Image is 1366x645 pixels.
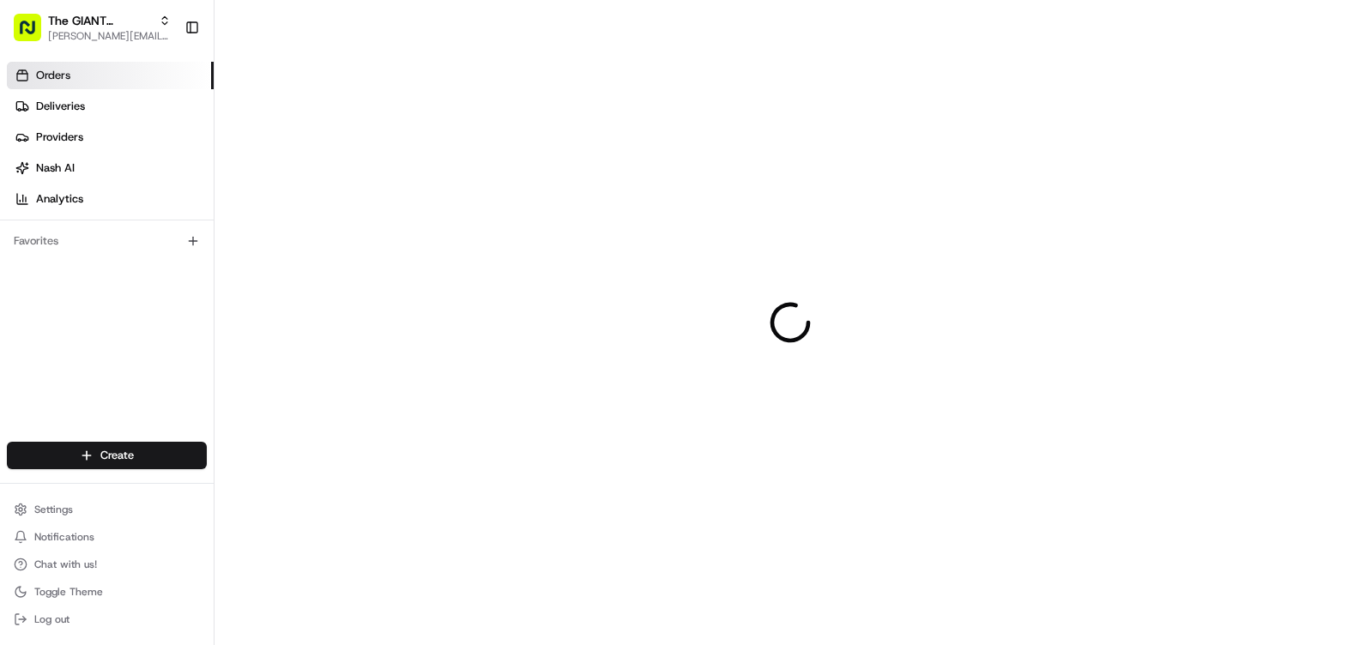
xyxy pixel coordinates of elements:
[17,250,31,264] div: 📗
[36,99,85,114] span: Deliveries
[171,291,208,304] span: Pylon
[17,164,48,195] img: 1736555255976-a54dd68f-1ca7-489b-9aae-adbdc363a1c4
[100,448,134,463] span: Create
[7,442,207,469] button: Create
[292,169,312,190] button: Start new chat
[7,93,214,120] a: Deliveries
[138,242,282,273] a: 💻API Documentation
[7,185,214,213] a: Analytics
[10,242,138,273] a: 📗Knowledge Base
[36,191,83,207] span: Analytics
[162,249,275,266] span: API Documentation
[48,12,152,29] button: The GIANT Company
[7,497,207,521] button: Settings
[7,124,214,151] a: Providers
[7,154,214,182] a: Nash AI
[121,290,208,304] a: Powered byPylon
[34,530,94,544] span: Notifications
[34,249,131,266] span: Knowledge Base
[7,552,207,576] button: Chat with us!
[58,181,217,195] div: We're available if you need us!
[34,503,73,516] span: Settings
[45,111,283,129] input: Clear
[36,160,75,176] span: Nash AI
[7,525,207,549] button: Notifications
[17,69,312,96] p: Welcome 👋
[7,62,214,89] a: Orders
[48,29,171,43] button: [PERSON_NAME][EMAIL_ADDRESS][PERSON_NAME][DOMAIN_NAME]
[36,68,70,83] span: Orders
[145,250,159,264] div: 💻
[7,227,207,255] div: Favorites
[58,164,281,181] div: Start new chat
[34,585,103,599] span: Toggle Theme
[7,7,178,48] button: The GIANT Company[PERSON_NAME][EMAIL_ADDRESS][PERSON_NAME][DOMAIN_NAME]
[17,17,51,51] img: Nash
[7,607,207,631] button: Log out
[7,580,207,604] button: Toggle Theme
[34,612,70,626] span: Log out
[34,558,97,571] span: Chat with us!
[36,130,83,145] span: Providers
